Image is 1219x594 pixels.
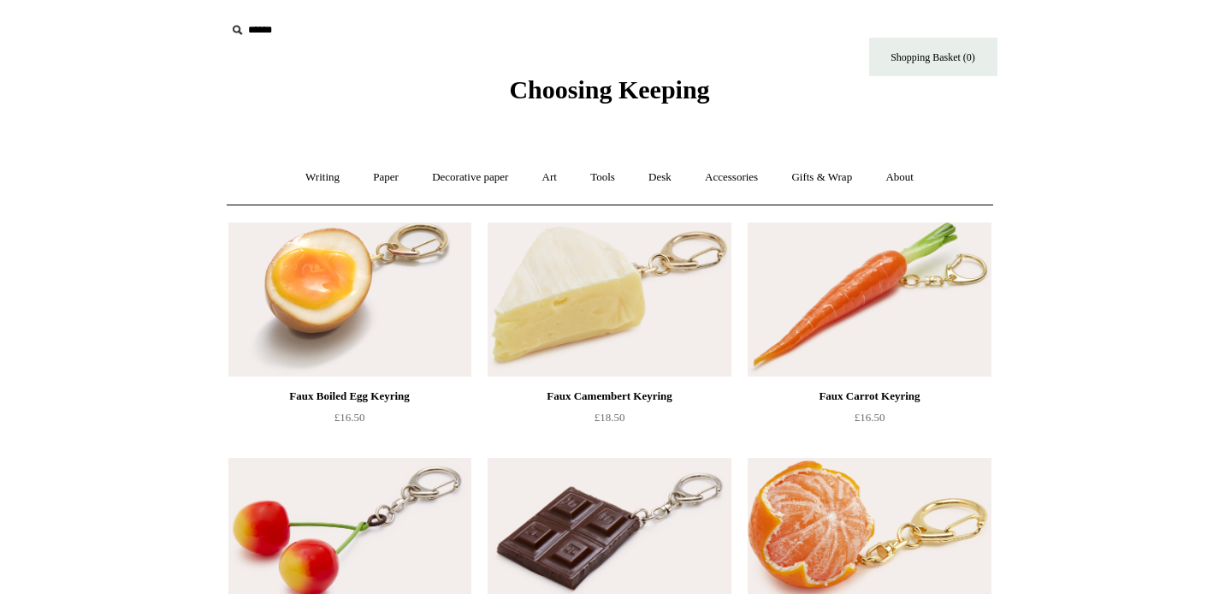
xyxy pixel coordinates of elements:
[290,155,355,200] a: Writing
[748,223,991,377] img: Faux Carrot Keyring
[233,386,467,407] div: Faux Boiled Egg Keyring
[870,155,929,200] a: About
[633,155,687,200] a: Desk
[488,386,731,456] a: Faux Camembert Keyring £18.50
[855,411,885,424] span: £16.50
[752,386,986,407] div: Faux Carrot Keyring
[488,223,731,377] img: Faux Camembert Keyring
[748,223,991,377] a: Faux Carrot Keyring Faux Carrot Keyring
[358,155,414,200] a: Paper
[689,155,773,200] a: Accessories
[492,386,726,407] div: Faux Camembert Keyring
[417,155,524,200] a: Decorative paper
[869,38,997,76] a: Shopping Basket (0)
[228,386,471,456] a: Faux Boiled Egg Keyring £16.50
[509,75,709,104] span: Choosing Keeping
[488,223,731,377] a: Faux Camembert Keyring Faux Camembert Keyring
[228,223,471,377] img: Faux Boiled Egg Keyring
[748,386,991,456] a: Faux Carrot Keyring £16.50
[334,411,365,424] span: £16.50
[776,155,867,200] a: Gifts & Wrap
[575,155,630,200] a: Tools
[527,155,572,200] a: Art
[595,411,625,424] span: £18.50
[509,89,709,101] a: Choosing Keeping
[228,223,471,377] a: Faux Boiled Egg Keyring Faux Boiled Egg Keyring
